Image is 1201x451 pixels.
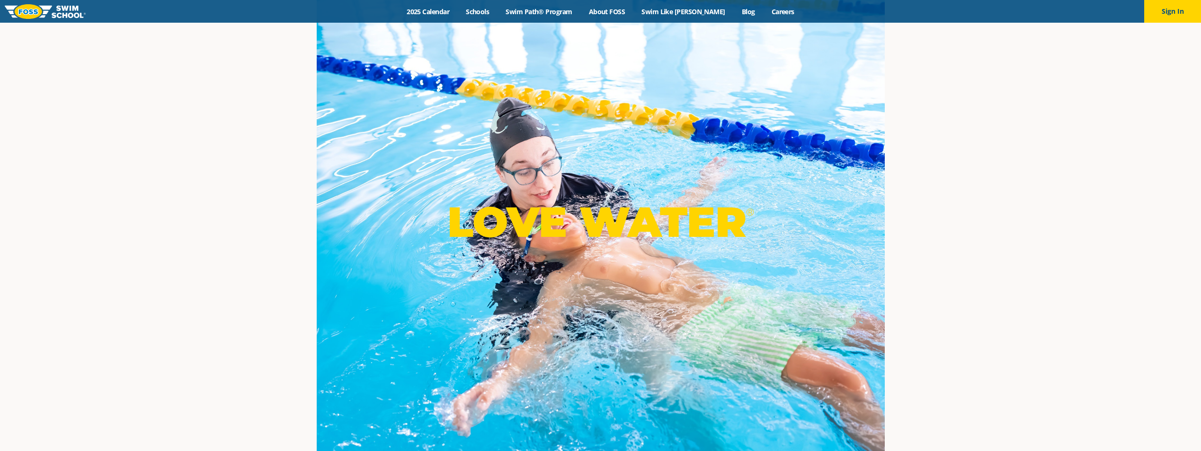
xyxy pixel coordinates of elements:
[580,7,633,16] a: About FOSS
[763,7,802,16] a: Careers
[458,7,498,16] a: Schools
[746,206,754,218] sup: ®
[633,7,734,16] a: Swim Like [PERSON_NAME]
[733,7,763,16] a: Blog
[399,7,458,16] a: 2025 Calendar
[498,7,580,16] a: Swim Path® Program
[447,197,754,247] p: LOVE WATER
[5,4,86,19] img: FOSS Swim School Logo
